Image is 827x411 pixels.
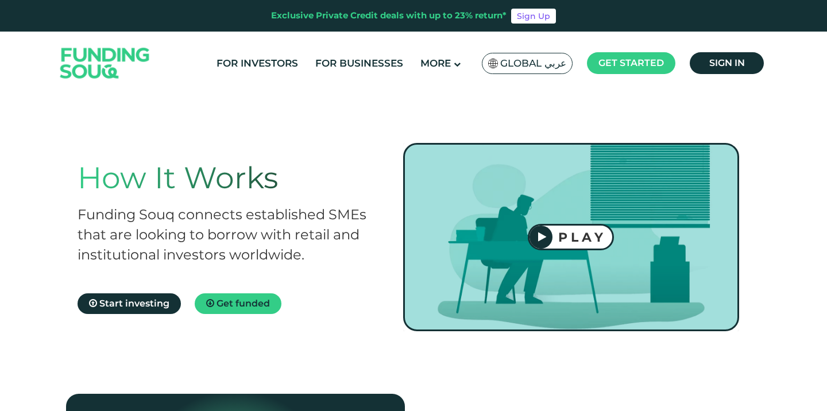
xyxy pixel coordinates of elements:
[511,9,556,24] a: Sign Up
[598,57,664,68] span: Get started
[217,298,270,309] span: Get funded
[49,34,161,92] img: Logo
[709,57,745,68] span: Sign in
[78,160,380,196] h1: How It Works
[500,57,566,70] span: Global عربي
[420,57,451,69] span: More
[78,293,181,314] a: Start investing
[195,293,281,314] a: Get funded
[488,59,498,68] img: SA Flag
[690,52,764,74] a: Sign in
[214,54,301,73] a: For Investors
[78,204,380,265] h2: Funding Souq connects established SMEs that are looking to borrow with retail and institutional i...
[552,230,612,245] div: PLAY
[271,9,507,22] div: Exclusive Private Credit deals with up to 23% return*
[528,224,614,250] button: PLAY
[99,298,169,309] span: Start investing
[312,54,406,73] a: For Businesses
